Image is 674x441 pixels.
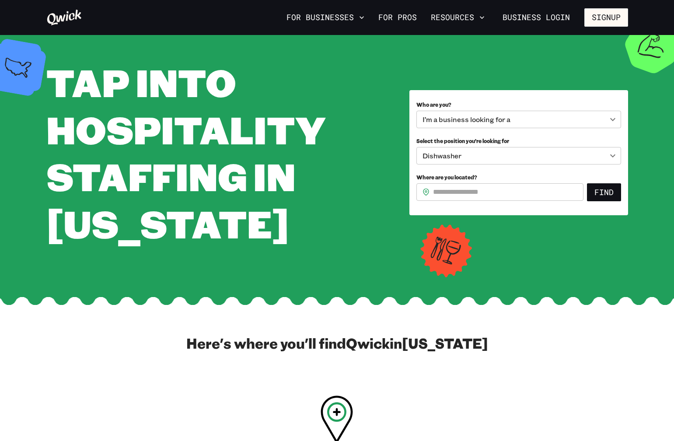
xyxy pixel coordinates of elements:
button: For Businesses [283,10,368,25]
h2: Here's where you'll find Qwick in [US_STATE] [186,334,488,352]
span: Tap into Hospitality Staffing in [US_STATE] [46,57,325,248]
div: I’m a business looking for a [416,111,621,128]
a: For Pros [375,10,420,25]
button: Signup [584,8,628,27]
button: Find [587,183,621,202]
span: Who are you? [416,101,451,108]
span: Where are you located? [416,174,477,181]
span: Select the position you’re looking for [416,137,509,144]
a: Business Login [495,8,577,27]
button: Resources [427,10,488,25]
div: Dishwasher [416,147,621,164]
